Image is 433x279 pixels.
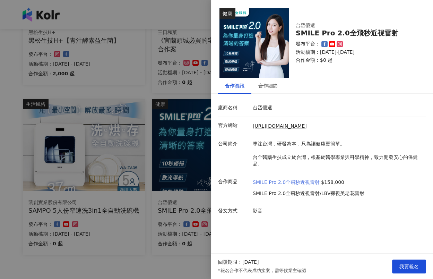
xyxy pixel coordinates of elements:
[258,82,278,90] div: 合作細節
[218,268,306,274] p: *報名合作不代表成功接案，需等候業主確認
[218,122,249,129] p: 官方網站
[219,8,289,78] img: SMILE Pro 2.0全飛秒近視雷射
[392,260,426,273] button: 我要報名
[225,82,244,90] div: 合作資訊
[296,29,418,37] div: SMILE Pro 2.0全飛秒近視雷射
[253,123,307,129] a: [URL][DOMAIN_NAME]
[219,8,235,19] div: 健康
[296,22,418,29] div: 台丞優選
[218,208,249,214] p: 發文方式
[321,179,344,186] p: $158,000
[218,104,249,111] p: 廠商名稱
[253,190,364,197] p: SMILE Pro 2.0全飛秒近視雷射/LBV裸視美老花雷射
[296,41,320,48] p: 發布平台：
[218,141,249,147] p: 公司簡介
[253,208,423,214] p: 影音
[218,178,249,185] p: 合作商品
[253,179,320,186] a: SMILE Pro 2.0全飛秒近視雷射
[218,259,259,266] p: 回覆期限：[DATE]
[296,49,418,56] p: 活動檔期：[DATE]-[DATE]
[253,104,423,111] p: 台丞優選
[296,57,418,64] p: 合作金額： $0 起
[253,141,423,168] p: 專注台灣，研發為本，只為讓健康更簡單。 台全醫藥生技成立於台灣，根基於醫學專業與科學精神，致力開發安心的保健品。
[399,264,419,269] span: 我要報名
